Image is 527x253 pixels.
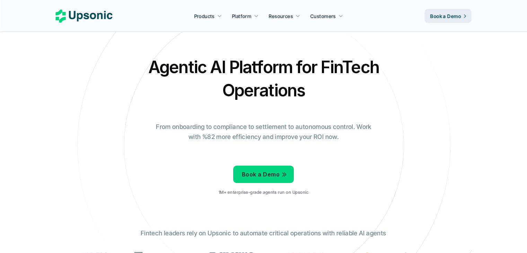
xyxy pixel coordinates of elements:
[233,166,294,183] a: Book a Demo
[232,12,251,20] p: Platform
[430,12,461,20] p: Book a Demo
[142,55,385,102] h2: Agentic AI Platform for FinTech Operations
[151,122,376,142] p: From onboarding to compliance to settlement to autonomous control. Work with %82 more efficiency ...
[190,10,226,22] a: Products
[425,9,472,23] a: Book a Demo
[219,190,308,195] p: 1M+ enterprise-grade agents run on Upsonic
[194,12,214,20] p: Products
[310,12,336,20] p: Customers
[269,12,293,20] p: Resources
[141,228,386,238] p: Fintech leaders rely on Upsonic to automate critical operations with reliable AI agents
[242,169,280,180] p: Book a Demo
